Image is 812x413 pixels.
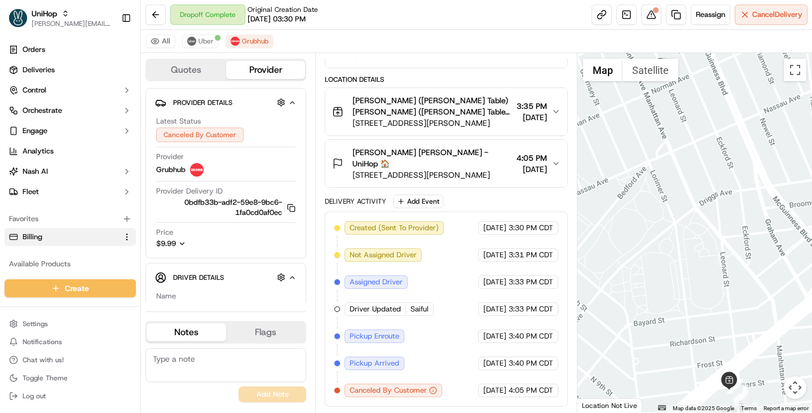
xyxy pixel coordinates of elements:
span: 3:31 PM CDT [509,250,553,260]
div: Location Details [325,75,567,84]
div: Delivery Activity [325,197,386,206]
span: 3:35 PM [517,100,547,112]
span: Canceled By Customer [350,385,427,396]
span: Uber [198,37,214,46]
img: Google [580,398,617,412]
button: Provider [226,61,306,79]
span: [DATE] [483,277,506,287]
img: 5e692f75ce7d37001a5d71f1 [190,163,204,177]
span: Not Assigned Driver [350,250,417,260]
div: 3 [733,386,748,401]
span: Reassign [696,10,725,20]
button: $9.99 [156,239,255,249]
a: Analytics [5,142,136,160]
span: [DATE] 03:30 PM [248,14,306,24]
button: CancelDelivery [735,5,807,25]
span: Knowledge Base [23,164,86,175]
div: Favorites [5,210,136,228]
img: UniHop [9,9,27,27]
button: Start new chat [192,111,205,125]
span: Created (Sent To Provider) [350,223,439,233]
span: Engage [23,126,47,136]
button: Toggle Theme [5,370,136,386]
button: Chat with us! [5,352,136,368]
span: 3:30 PM CDT [509,223,553,233]
span: Orchestrate [23,106,62,116]
button: Uber [182,34,219,48]
button: Driver Details [155,268,297,287]
div: 5 [734,389,748,403]
button: Grubhub [226,34,273,48]
span: Nash AI [23,166,48,177]
span: Log out [23,392,46,401]
img: uber-new-logo.jpeg [187,37,196,46]
button: Nash AI [5,162,136,181]
span: 4:05 PM [517,152,547,164]
button: Notifications [5,334,136,350]
button: [PERSON_NAME] ([PERSON_NAME] Table) [PERSON_NAME] ([PERSON_NAME] Table) 🛍️[STREET_ADDRESS][PERSON... [325,88,567,135]
img: 5e692f75ce7d37001a5d71f1 [231,37,240,46]
span: Billing [23,232,42,242]
button: Provider Details [155,93,297,112]
span: Control [23,85,46,95]
div: We're available if you need us! [38,119,143,128]
span: [DATE] [483,358,506,368]
a: Orders [5,41,136,59]
span: [DATE] [517,164,547,175]
span: Grubhub [156,165,186,175]
a: Billing [9,232,118,242]
span: Grubhub [242,37,268,46]
button: Log out [5,388,136,404]
span: [STREET_ADDRESS][PERSON_NAME] [352,117,511,129]
span: 3:33 PM CDT [509,277,553,287]
button: Fleet [5,183,136,201]
span: Saiful [411,304,429,314]
button: Engage [5,122,136,140]
span: [PERSON_NAME][EMAIL_ADDRESS][DOMAIN_NAME] [32,19,112,28]
button: Toggle fullscreen view [784,59,806,81]
button: UniHop [32,8,57,19]
span: [DATE] [517,112,547,123]
input: Got a question? Start typing here... [29,73,203,85]
button: Show street map [583,59,623,81]
span: [DATE] [483,331,506,341]
button: Notes [147,323,226,341]
button: Billing [5,228,136,246]
div: 💻 [95,165,104,174]
a: Deliveries [5,61,136,79]
a: Terms (opens in new tab) [741,405,757,411]
span: [PERSON_NAME] ([PERSON_NAME] Table) [PERSON_NAME] ([PERSON_NAME] Table) 🛍️ [352,95,511,117]
span: [DATE] [483,304,506,314]
img: Nash [11,11,34,34]
div: Start new chat [38,108,185,119]
a: Report a map error [764,405,809,411]
span: 3:40 PM CDT [509,358,553,368]
button: All [145,34,175,48]
div: 6 [728,379,743,394]
div: Location Not Live [577,398,642,412]
a: Open this area in Google Maps (opens a new window) [580,398,617,412]
span: Driver Updated [350,304,401,314]
span: Provider [156,152,184,162]
div: 2 [733,384,748,399]
span: Name [156,291,176,301]
button: Flags [226,323,306,341]
span: Analytics [23,146,54,156]
button: UniHopUniHop[PERSON_NAME][EMAIL_ADDRESS][DOMAIN_NAME] [5,5,117,32]
span: API Documentation [107,164,181,175]
a: 💻API Documentation [91,159,186,179]
div: 📗 [11,165,20,174]
div: 7 [727,379,742,394]
span: $9.99 [156,239,176,248]
button: Settings [5,316,136,332]
button: Create [5,279,136,297]
span: [STREET_ADDRESS][PERSON_NAME] [352,169,511,181]
span: Original Creation Date [248,5,318,14]
div: Available Products [5,255,136,273]
span: 3:33 PM CDT [509,304,553,314]
span: Map data ©2025 Google [673,405,734,411]
button: Keyboard shortcuts [658,405,666,410]
button: Control [5,81,136,99]
button: Reassign [691,5,730,25]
